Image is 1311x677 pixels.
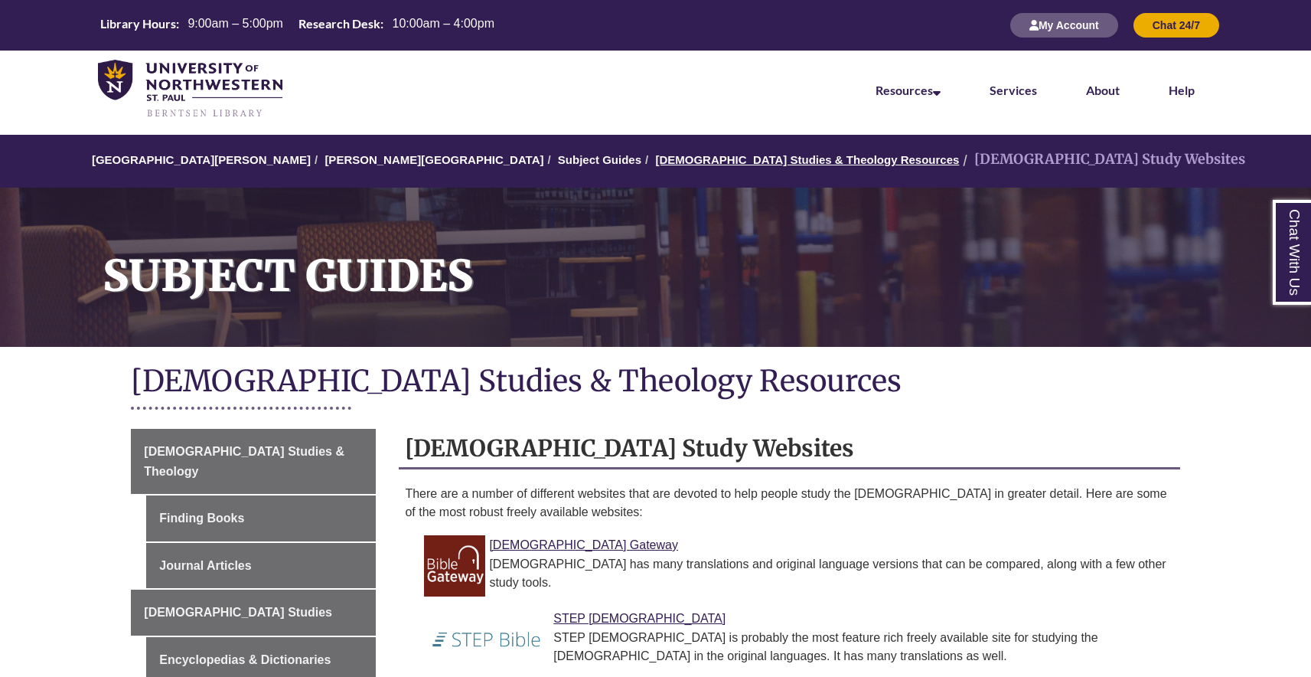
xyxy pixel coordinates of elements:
a: Hours Today [94,15,501,36]
a: [GEOGRAPHIC_DATA][PERSON_NAME] [92,153,311,166]
a: Journal Articles [146,543,376,589]
a: Subject Guides [558,153,641,166]
a: About [1086,83,1120,97]
button: My Account [1010,13,1118,38]
a: My Account [1010,18,1118,31]
h2: [DEMOGRAPHIC_DATA] Study Websites [399,429,1179,469]
table: Hours Today [94,15,501,34]
div: [DEMOGRAPHIC_DATA] has many translations and original language versions that can be compared, alo... [435,555,1167,592]
a: Finding Books [146,495,376,541]
p: There are a number of different websites that are devoted to help people study the [DEMOGRAPHIC_D... [405,485,1173,522]
span: 9:00am – 5:00pm [188,17,283,30]
a: Help [1169,83,1195,97]
a: Link to Bible Gateway [DEMOGRAPHIC_DATA] Gateway [489,538,678,551]
a: [DEMOGRAPHIC_DATA] Studies [131,590,376,636]
a: Link to STEP Bible STEP [DEMOGRAPHIC_DATA] [553,612,726,625]
th: Library Hours: [94,15,181,32]
img: UNWSP Library Logo [98,60,282,118]
span: [DEMOGRAPHIC_DATA] Studies [144,606,332,619]
a: Services [990,83,1037,97]
a: Resources [876,83,941,97]
h1: [DEMOGRAPHIC_DATA] Studies & Theology Resources [131,362,1179,403]
a: [DEMOGRAPHIC_DATA] Studies & Theology [131,429,376,494]
span: 10:00am – 4:00pm [393,17,494,30]
h1: Subject Guides [86,188,1311,327]
a: Chat 24/7 [1133,18,1219,31]
th: Research Desk: [292,15,386,32]
span: [DEMOGRAPHIC_DATA] Studies & Theology [144,445,344,478]
img: Link to Bible Gateway [424,535,485,597]
a: [PERSON_NAME][GEOGRAPHIC_DATA] [324,153,543,166]
li: [DEMOGRAPHIC_DATA] Study Websites [959,149,1245,171]
a: [DEMOGRAPHIC_DATA] Studies & Theology Resources [655,153,959,166]
button: Chat 24/7 [1133,13,1219,38]
img: Link to STEP Bible [424,609,550,670]
div: STEP [DEMOGRAPHIC_DATA] is probably the most feature rich freely available site for studying the ... [435,629,1167,666]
